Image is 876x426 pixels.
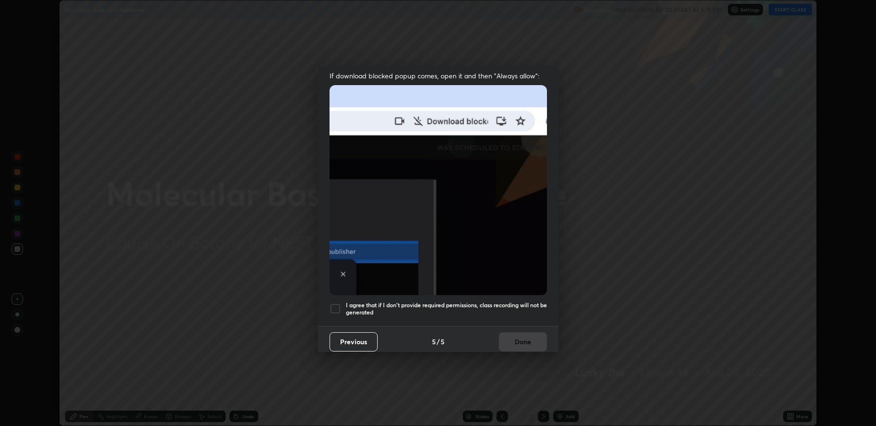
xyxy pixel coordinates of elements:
img: downloads-permission-blocked.gif [330,85,547,295]
button: Previous [330,332,378,351]
h4: 5 [441,337,444,347]
span: If download blocked popup comes, open it and then "Always allow": [330,71,547,80]
h5: I agree that if I don't provide required permissions, class recording will not be generated [346,301,547,316]
h4: 5 [432,337,436,347]
h4: / [437,337,440,347]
